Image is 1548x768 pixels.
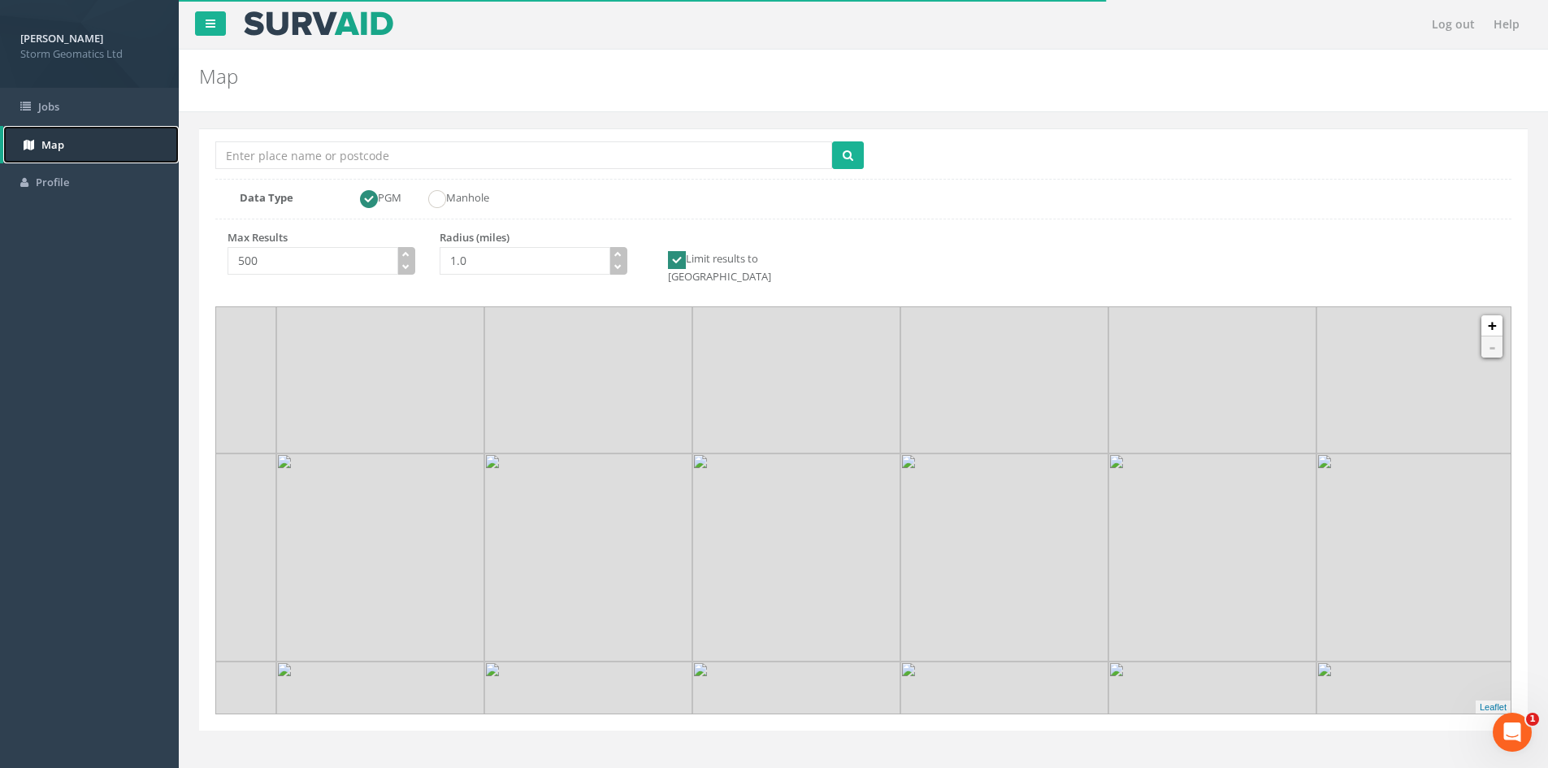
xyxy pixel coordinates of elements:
[484,453,692,662] img: 10@2x
[1108,245,1316,453] img: 9@2x
[20,27,158,61] a: [PERSON_NAME] Storm Geomatics Ltd
[652,251,839,284] label: Limit results to [GEOGRAPHIC_DATA]
[3,126,179,164] a: Map
[344,190,401,208] label: PGM
[276,453,484,662] img: 10@2x
[1481,315,1502,336] a: +
[692,453,900,662] img: 10@2x
[412,190,489,208] label: Manhole
[1480,702,1507,712] a: Leaflet
[900,245,1108,453] img: 9@2x
[440,230,627,245] p: Radius (miles)
[215,141,832,169] input: Enter place name or postcode
[900,453,1108,662] img: 10@2x
[38,99,59,114] span: Jobs
[1493,713,1532,752] iframe: Intercom live chat
[20,31,103,46] strong: [PERSON_NAME]
[1316,245,1524,453] img: 9@2x
[228,190,332,206] label: Data Type
[20,46,158,62] span: Storm Geomatics Ltd
[199,66,1303,87] h2: Map
[484,245,692,453] img: 9@2x
[692,245,900,453] img: 9@2x
[41,137,64,152] span: Map
[1481,336,1502,358] a: -
[36,175,69,189] span: Profile
[228,230,415,245] p: Max Results
[1316,453,1524,662] img: 10@2x
[276,245,484,453] img: 9@2x
[1526,713,1539,726] span: 1
[1108,453,1316,662] img: 10@2x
